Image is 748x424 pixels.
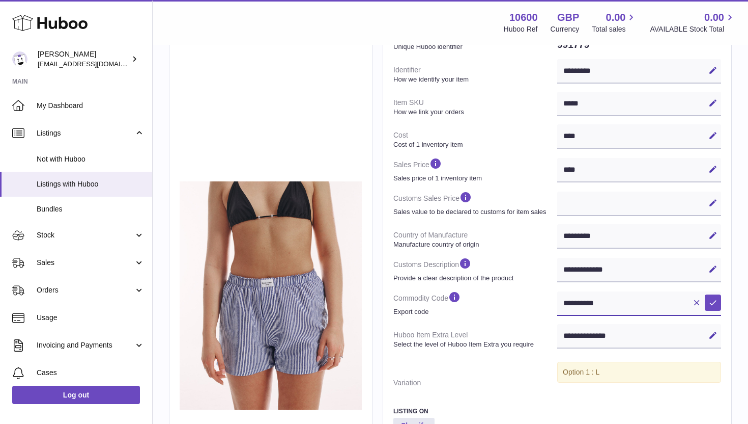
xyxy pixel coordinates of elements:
[37,313,145,323] span: Usage
[393,108,555,117] strong: How we link your orders
[37,101,145,111] span: My Dashboard
[12,386,140,404] a: Log out
[393,187,557,220] dt: Customs Sales Price
[37,204,145,214] span: Bundles
[393,226,557,253] dt: Country of Manufacture
[393,126,557,153] dt: Cost
[180,181,362,410] img: SpelthamBoxers2428_tif_fc5e0872-4b86-4287-bce9-fc156b8922c2.jpg
[551,24,580,34] div: Currency
[393,240,555,249] strong: Manufacture country of origin
[37,340,134,350] span: Invoicing and Payments
[37,154,145,164] span: Not with Huboo
[37,128,134,138] span: Listings
[393,94,557,120] dt: Item SKU
[393,407,721,415] h3: Listing On
[650,11,736,34] a: 0.00 AVAILABLE Stock Total
[37,179,145,189] span: Listings with Huboo
[393,174,555,183] strong: Sales price of 1 inventory item
[38,49,129,69] div: [PERSON_NAME]
[37,230,134,240] span: Stock
[393,153,557,187] dt: Sales Price
[557,362,721,383] div: Option 1 : L
[393,207,555,217] strong: Sales value to be declared to customs for item sales
[504,24,538,34] div: Huboo Ref
[38,60,150,68] span: [EMAIL_ADDRESS][DOMAIN_NAME]
[592,11,637,34] a: 0.00 Total sales
[393,140,555,149] strong: Cost of 1 inventory item
[393,374,557,392] dt: Variation
[393,326,557,353] dt: Huboo Item Extra Level
[393,307,555,316] strong: Export code
[704,11,724,24] span: 0.00
[557,11,579,24] strong: GBP
[393,75,555,84] strong: How we identify your item
[650,24,736,34] span: AVAILABLE Stock Total
[393,253,557,286] dt: Customs Description
[592,24,637,34] span: Total sales
[509,11,538,24] strong: 10600
[37,285,134,295] span: Orders
[393,42,555,51] strong: Unique Huboo identifier
[37,368,145,378] span: Cases
[393,61,557,88] dt: Identifier
[393,340,555,349] strong: Select the level of Huboo Item Extra you require
[393,274,555,283] strong: Provide a clear description of the product
[606,11,626,24] span: 0.00
[12,51,27,67] img: bart@spelthamstore.com
[393,286,557,320] dt: Commodity Code
[37,258,134,268] span: Sales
